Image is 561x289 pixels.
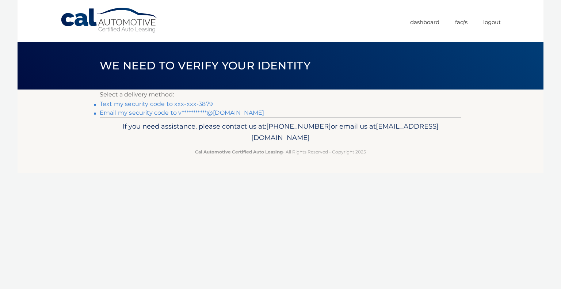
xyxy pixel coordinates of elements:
[410,16,439,28] a: Dashboard
[100,90,461,100] p: Select a delivery method:
[195,149,283,155] strong: Cal Automotive Certified Auto Leasing
[104,148,457,156] p: - All Rights Reserved - Copyright 2025
[104,121,457,144] p: If you need assistance, please contact us at: or email us at
[455,16,467,28] a: FAQ's
[266,122,331,130] span: [PHONE_NUMBER]
[483,16,501,28] a: Logout
[60,7,159,33] a: Cal Automotive
[100,59,310,72] span: We need to verify your identity
[100,100,213,107] a: Text my security code to xxx-xxx-3879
